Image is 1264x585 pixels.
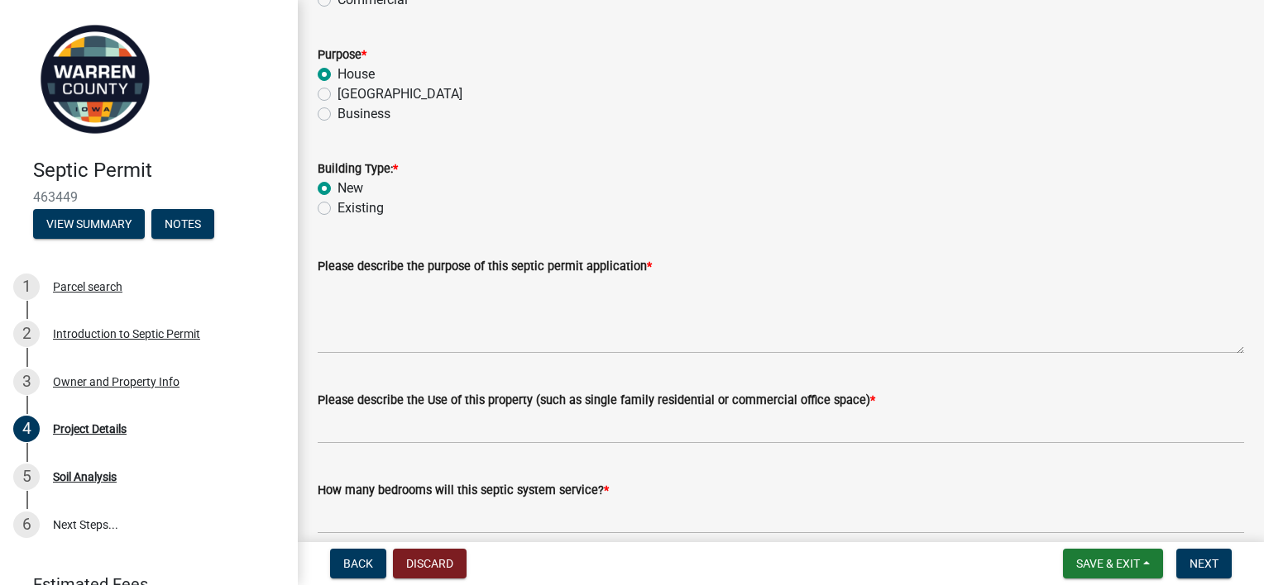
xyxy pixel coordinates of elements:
[33,17,157,141] img: Warren County, Iowa
[318,261,652,273] label: Please describe the purpose of this septic permit application
[338,84,462,104] label: [GEOGRAPHIC_DATA]
[318,485,609,497] label: How many bedrooms will this septic system service?
[1190,557,1219,570] span: Next
[33,159,285,183] h4: Septic Permit
[393,549,467,578] button: Discard
[338,104,390,124] label: Business
[330,549,386,578] button: Back
[318,50,366,61] label: Purpose
[318,164,398,175] label: Building Type:
[53,423,127,435] div: Project Details
[53,471,117,483] div: Soil Analysis
[33,218,145,231] wm-modal-confirm: Summary
[13,369,40,395] div: 3
[13,273,40,300] div: 1
[13,321,40,347] div: 2
[53,328,200,340] div: Introduction to Septic Permit
[338,178,363,198] label: New
[13,464,40,490] div: 5
[151,218,214,231] wm-modal-confirm: Notes
[33,189,265,205] span: 463449
[1076,557,1140,570] span: Save & Exit
[1063,549,1163,578] button: Save & Exit
[13,416,40,442] div: 4
[53,281,122,292] div: Parcel search
[343,557,373,570] span: Back
[338,64,375,84] label: House
[151,209,214,239] button: Notes
[53,376,180,388] div: Owner and Property Info
[13,511,40,538] div: 6
[318,395,875,407] label: Please describe the Use of this property (such as single family residential or commercial office ...
[1176,549,1232,578] button: Next
[33,209,145,239] button: View Summary
[338,198,384,218] label: Existing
